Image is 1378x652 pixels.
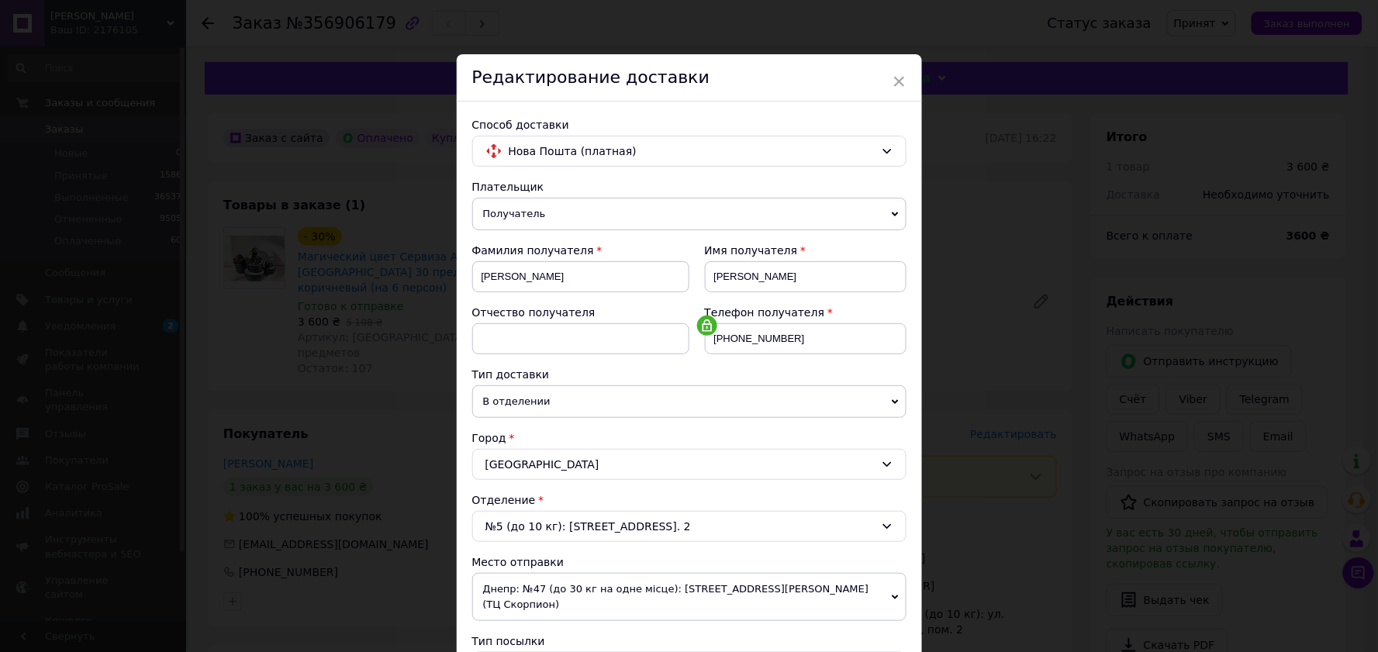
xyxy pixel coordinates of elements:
[472,449,907,480] div: [GEOGRAPHIC_DATA]
[509,143,875,160] span: Нова Пошта (платная)
[472,492,907,508] div: Отделение
[705,323,907,354] input: +380
[472,573,907,621] span: Днепр: №47 (до 30 кг на одне місце): [STREET_ADDRESS][PERSON_NAME] (ТЦ Скорпион)
[472,556,565,568] span: Место отправки
[472,511,907,542] div: №5 (до 10 кг): [STREET_ADDRESS]. 2
[472,306,596,319] span: Отчество получателя
[893,68,907,95] span: ×
[472,635,545,647] span: Тип посылки
[705,306,825,319] span: Телефон получателя
[457,54,922,102] div: Редактирование доставки
[472,430,907,446] div: Город
[472,181,544,193] span: Плательщик
[472,198,907,230] span: Получатель
[472,385,907,418] span: В отделении
[705,244,798,257] span: Имя получателя
[472,244,594,257] span: Фамилия получателя
[472,117,907,133] div: Способ доставки
[472,368,550,381] span: Тип доставки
